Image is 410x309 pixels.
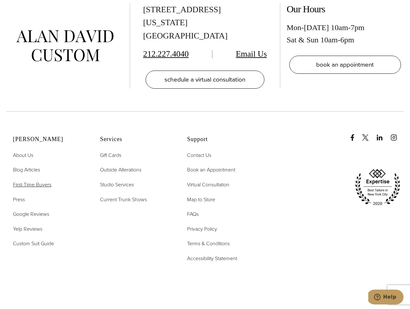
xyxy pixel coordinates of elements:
nav: Services Footer Nav [100,151,171,204]
a: book an appointment [289,56,401,74]
a: First-Time Buyers [13,181,51,189]
img: expertise, best tailors in new york city 2020 [352,167,404,208]
h2: Support [187,136,258,143]
iframe: Opens a widget where you can chat to one of our agents [368,290,404,306]
a: Terms & Conditions [187,239,230,248]
a: Gift Cards [100,151,121,160]
a: Yelp Reviews [13,225,42,233]
a: Contact Us [187,151,211,160]
span: Custom Suit Guide [13,240,54,247]
a: linkedin [376,128,389,141]
a: x/twitter [362,128,375,141]
a: About Us [13,151,33,160]
span: Studio Services [100,181,134,188]
a: FAQs [187,210,199,218]
a: Map to Store [187,195,215,204]
span: Book an Appointment [187,166,235,173]
a: Outside Alterations [100,166,141,174]
h2: Services [100,136,171,143]
span: First-Time Buyers [13,181,51,188]
a: Current Trunk Shows [100,195,147,204]
span: Press [13,196,25,203]
a: Email Us [236,49,267,59]
a: Custom Suit Guide [13,239,54,248]
a: Accessibility Statement [187,254,237,263]
a: 212.227.4040 [143,49,189,59]
div: Mon-[DATE] 10am-7pm Sat & Sun 10am-6pm [287,21,404,46]
nav: Alan David Footer Nav [13,151,84,248]
a: instagram [391,128,404,141]
img: alan david custom [17,30,114,61]
a: Google Reviews [13,210,49,218]
a: Virtual Consultation [187,181,229,189]
span: Blog Articles [13,166,40,173]
a: Studio Services [100,181,134,189]
div: [STREET_ADDRESS] [US_STATE][GEOGRAPHIC_DATA] [143,3,267,43]
nav: Support Footer Nav [187,151,258,263]
span: schedule a virtual consultation [164,75,245,84]
a: Blog Articles [13,166,40,174]
h2: [PERSON_NAME] [13,136,84,143]
span: Terms & Conditions [187,240,230,247]
h2: Our Hours [287,3,404,15]
span: Accessibility Statement [187,255,237,262]
a: schedule a virtual consultation [146,71,264,89]
span: Virtual Consultation [187,181,229,188]
span: Current Trunk Shows [100,196,147,203]
a: Press [13,195,25,204]
span: Outside Alterations [100,166,141,173]
span: Map to Store [187,196,215,203]
a: Facebook [349,128,361,141]
a: Book an Appointment [187,166,235,174]
span: book an appointment [316,60,374,69]
a: Privacy Policy [187,225,217,233]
